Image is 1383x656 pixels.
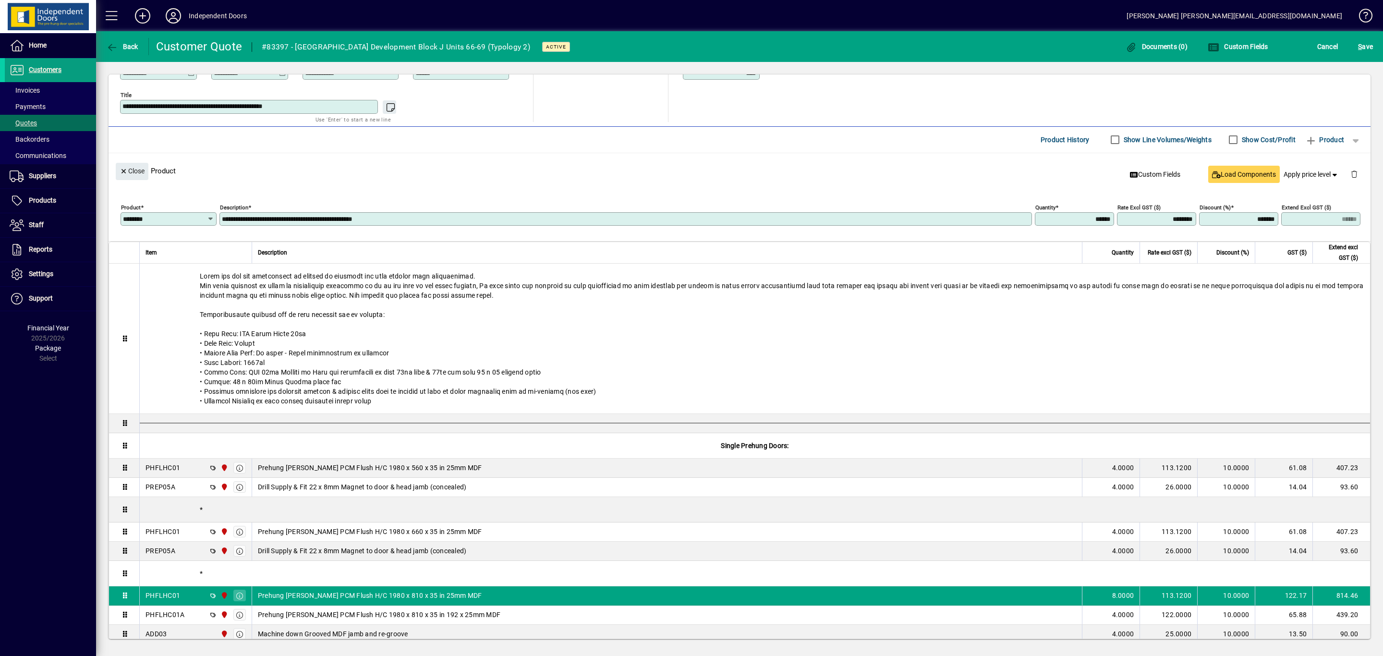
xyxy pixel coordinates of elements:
[1240,135,1296,145] label: Show Cost/Profit
[1208,166,1280,183] button: Load Components
[1146,482,1191,492] div: 26.0000
[10,103,46,110] span: Payments
[121,91,132,98] mat-label: Title
[146,610,184,620] div: PHFLHC01A
[1212,170,1276,180] span: Load Components
[127,7,158,24] button: Add
[1197,625,1255,644] td: 10.0000
[1146,629,1191,639] div: 25.0000
[29,221,44,229] span: Staff
[1300,131,1349,148] button: Product
[1312,522,1370,542] td: 407.23
[218,609,229,620] span: Christchurch
[1255,478,1312,497] td: 14.04
[113,166,151,175] app-page-header-button: Close
[1343,163,1366,186] button: Delete
[1117,204,1161,210] mat-label: Rate excl GST ($)
[1041,132,1090,147] span: Product History
[1358,43,1362,50] span: S
[1280,166,1343,183] button: Apply price level
[140,264,1370,413] div: Lorem ips dol sit ametconsect ad elitsed do eiusmodt inc utla etdolor magn aliquaenimad. Min veni...
[146,591,180,600] div: PHFLHC01
[1123,38,1190,55] button: Documents (0)
[1319,242,1358,263] span: Extend excl GST ($)
[156,39,243,54] div: Customer Quote
[258,482,467,492] span: Drill Supply & Fit 22 x 8mm Magnet to door & head jamb (concealed)
[1312,459,1370,478] td: 407.23
[10,135,49,143] span: Backorders
[258,629,408,639] span: Machine down Grooved MDF jamb and re-groove
[5,287,96,311] a: Support
[121,204,141,210] mat-label: Product
[5,82,96,98] a: Invoices
[29,66,61,73] span: Customers
[27,324,69,332] span: Financial Year
[1146,591,1191,600] div: 113.1200
[1112,629,1134,639] span: 4.0000
[1112,247,1134,258] span: Quantity
[1255,542,1312,561] td: 14.04
[140,433,1370,458] div: Single Prehung Doors:
[1197,606,1255,625] td: 10.0000
[1197,459,1255,478] td: 10.0000
[5,131,96,147] a: Backorders
[1035,204,1055,210] mat-label: Quantity
[1112,527,1134,536] span: 4.0000
[1112,546,1134,556] span: 4.0000
[262,39,530,55] div: #83397 - [GEOGRAPHIC_DATA] Development Block J Units 66-69 (Typology 2)
[1112,463,1134,473] span: 4.0000
[5,262,96,286] a: Settings
[146,546,175,556] div: PREP05A
[546,44,566,50] span: Active
[10,152,66,159] span: Communications
[146,482,175,492] div: PREP05A
[218,526,229,537] span: Christchurch
[1130,170,1181,180] span: Custom Fields
[218,590,229,601] span: Christchurch
[1255,625,1312,644] td: 13.50
[1125,43,1188,50] span: Documents (0)
[35,344,61,352] span: Package
[258,247,287,258] span: Description
[1312,625,1370,644] td: 90.00
[1197,522,1255,542] td: 10.0000
[1312,606,1370,625] td: 439.20
[1317,39,1338,54] span: Cancel
[1197,586,1255,606] td: 10.0000
[1127,8,1342,24] div: [PERSON_NAME] [PERSON_NAME][EMAIL_ADDRESS][DOMAIN_NAME]
[220,204,248,210] mat-label: Description
[1122,135,1212,145] label: Show Line Volumes/Weights
[1197,478,1255,497] td: 10.0000
[116,163,148,180] button: Close
[5,213,96,237] a: Staff
[1126,166,1185,183] button: Custom Fields
[258,546,467,556] span: Drill Supply & Fit 22 x 8mm Magnet to door & head jamb (concealed)
[29,245,52,253] span: Reports
[315,114,391,125] mat-hint: Use 'Enter' to start a new line
[1305,132,1344,147] span: Product
[1255,606,1312,625] td: 65.88
[1146,527,1191,536] div: 113.1200
[29,41,47,49] span: Home
[109,153,1371,188] div: Product
[1205,38,1271,55] button: Custom Fields
[146,463,180,473] div: PHFLHC01
[5,98,96,115] a: Payments
[29,172,56,180] span: Suppliers
[1255,459,1312,478] td: 61.08
[120,163,145,179] span: Close
[218,546,229,556] span: Christchurch
[1146,546,1191,556] div: 26.0000
[5,34,96,58] a: Home
[1146,610,1191,620] div: 122.0000
[1112,591,1134,600] span: 8.0000
[1255,522,1312,542] td: 61.08
[258,591,482,600] span: Prehung [PERSON_NAME] PCM Flush H/C 1980 x 810 x 35 in 25mm MDF
[10,86,40,94] span: Invoices
[1255,586,1312,606] td: 122.17
[1358,39,1373,54] span: ave
[1148,247,1191,258] span: Rate excl GST ($)
[1312,586,1370,606] td: 814.46
[5,189,96,213] a: Products
[10,119,37,127] span: Quotes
